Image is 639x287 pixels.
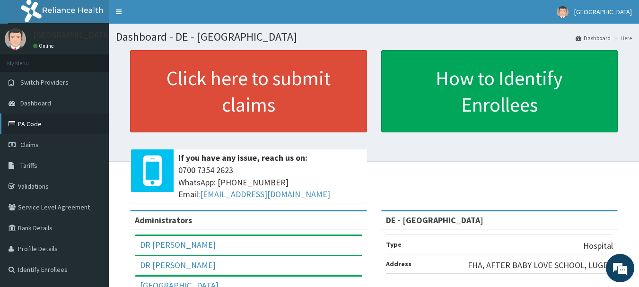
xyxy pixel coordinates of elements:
[140,239,216,250] a: DR [PERSON_NAME]
[386,240,402,249] b: Type
[200,189,330,200] a: [EMAIL_ADDRESS][DOMAIN_NAME]
[583,240,613,252] p: Hospital
[468,259,613,271] p: FHA, AFTER BABY LOVE SCHOOL, LUGBE
[55,84,131,180] span: We're online!
[576,34,611,42] a: Dashboard
[20,161,37,170] span: Tariffs
[20,99,51,107] span: Dashboard
[49,53,159,65] div: Chat with us now
[612,34,632,42] li: Here
[33,43,56,49] a: Online
[574,8,632,16] span: [GEOGRAPHIC_DATA]
[20,140,39,149] span: Claims
[140,260,216,270] a: DR [PERSON_NAME]
[178,164,362,200] span: 0700 7354 2623 WhatsApp: [PHONE_NUMBER] Email:
[557,6,569,18] img: User Image
[33,31,111,39] p: [GEOGRAPHIC_DATA]
[18,47,38,71] img: d_794563401_company_1708531726252_794563401
[116,31,632,43] h1: Dashboard - DE - [GEOGRAPHIC_DATA]
[386,215,483,226] strong: DE - [GEOGRAPHIC_DATA]
[135,215,192,226] b: Administrators
[5,28,26,50] img: User Image
[386,260,411,268] b: Address
[5,189,180,222] textarea: Type your message and hit 'Enter'
[20,78,69,87] span: Switch Providers
[178,152,307,163] b: If you have any issue, reach us on:
[130,50,367,132] a: Click here to submit claims
[381,50,618,132] a: How to Identify Enrollees
[155,5,178,27] div: Minimize live chat window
